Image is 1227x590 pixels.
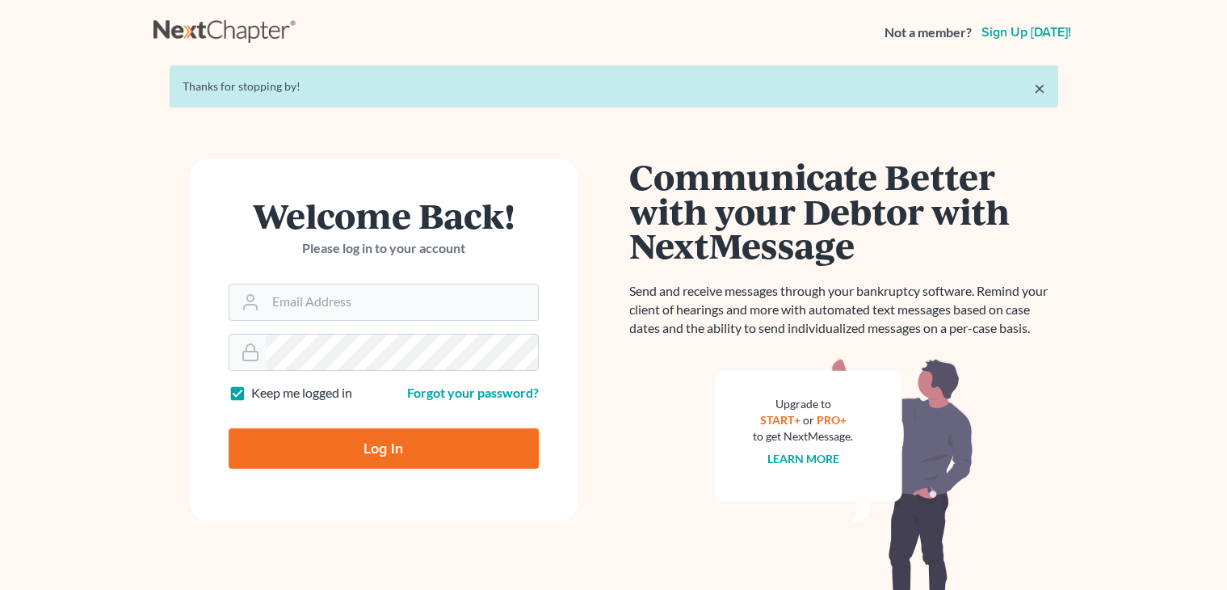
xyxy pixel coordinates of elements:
div: Upgrade to [754,396,854,412]
a: × [1034,78,1045,98]
a: START+ [760,413,800,427]
a: Sign up [DATE]! [978,26,1074,39]
div: to get NextMessage. [754,428,854,445]
h1: Communicate Better with your Debtor with NextMessage [630,159,1058,263]
a: Learn more [767,452,839,466]
input: Log In [229,428,539,469]
input: Email Address [266,284,538,320]
strong: Not a member? [885,23,972,42]
p: Please log in to your account [229,239,539,258]
div: Thanks for stopping by! [183,78,1045,95]
label: Keep me logged in [251,384,352,402]
span: or [803,413,814,427]
a: Forgot your password? [407,385,539,400]
a: PRO+ [817,413,847,427]
p: Send and receive messages through your bankruptcy software. Remind your client of hearings and mo... [630,282,1058,338]
h1: Welcome Back! [229,198,539,233]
